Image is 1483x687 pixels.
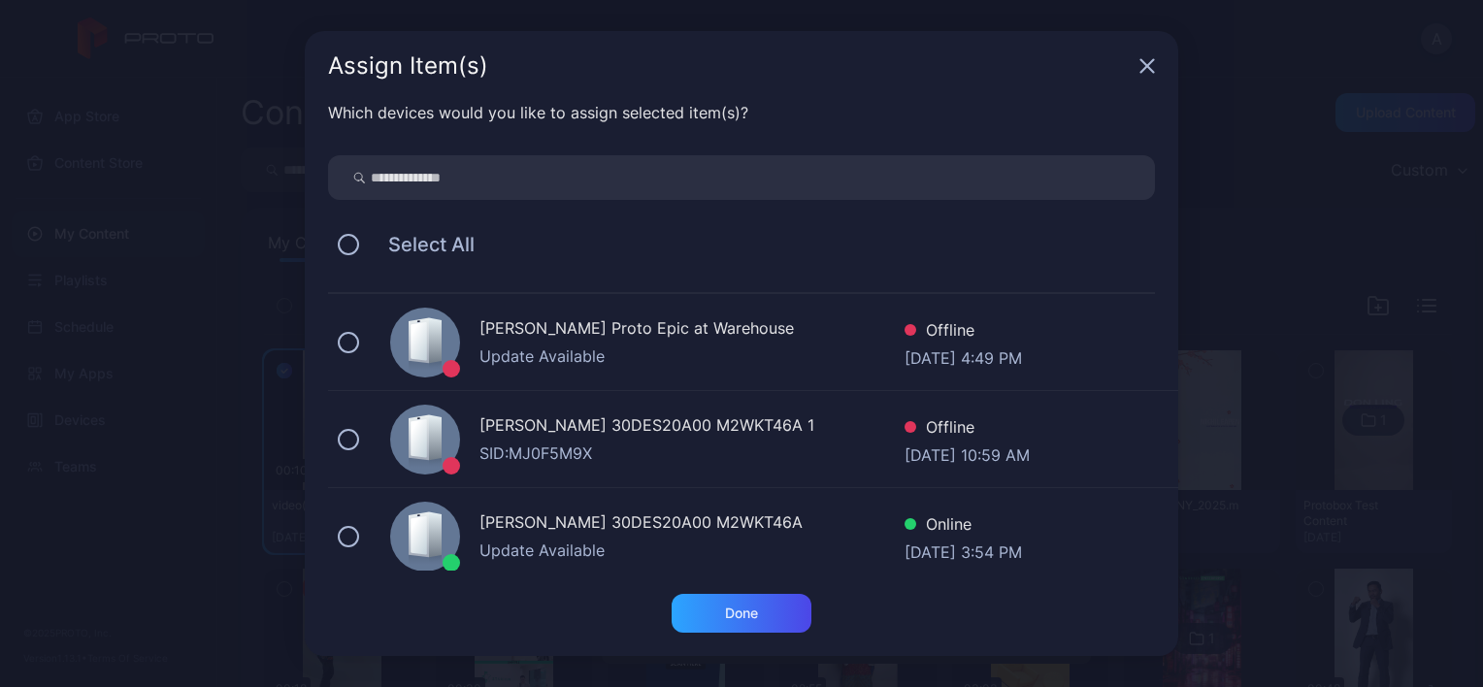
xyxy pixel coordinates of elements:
[672,594,811,633] button: Done
[725,605,758,621] div: Done
[905,540,1022,560] div: [DATE] 3:54 PM
[479,442,905,465] div: SID: MJ0F5M9X
[369,233,475,256] span: Select All
[905,346,1022,366] div: [DATE] 4:49 PM
[905,415,1030,443] div: Offline
[905,318,1022,346] div: Offline
[479,510,905,539] div: [PERSON_NAME] 30DES20A00 M2WKT46A
[479,413,905,442] div: [PERSON_NAME] 30DES20A00 M2WKT46A 1
[905,512,1022,540] div: Online
[479,344,905,368] div: Update Available
[479,539,905,562] div: Update Available
[328,101,1155,124] div: Which devices would you like to assign selected item(s)?
[328,54,1132,78] div: Assign Item(s)
[905,443,1030,463] div: [DATE] 10:59 AM
[479,316,905,344] div: [PERSON_NAME] Proto Epic at Warehouse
